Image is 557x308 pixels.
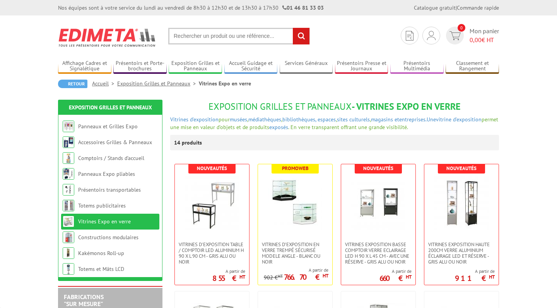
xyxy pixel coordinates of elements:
[78,250,124,257] a: Kakémonos Roll-up
[174,135,203,150] p: 14 produits
[444,27,499,44] a: devis rapide 0 Mon panier 0,00€ HT
[345,242,412,265] span: VITRINES EXPOSITION BASSE COMPTOIR VERRE ECLAIRAGE LED H 90 x L 45 CM - AVEC UNE RÉSERVE - GRIS A...
[78,202,126,209] a: Totems publicitaires
[280,60,333,73] a: Services Généraux
[489,274,495,280] sup: HT
[371,116,399,123] a: magasins et
[63,152,74,164] img: Comptoirs / Stands d'accueil
[293,28,309,44] input: rechercher
[63,200,74,211] img: Totems publicitaires
[64,293,104,308] a: FABRICATIONS"Sur Mesure"
[406,31,413,41] img: devis rapide
[436,116,482,123] a: vitrine d'exposition
[335,60,388,73] a: Présentoirs Presse et Journaux
[390,60,444,73] a: Présentoirs Multimédia
[351,176,405,230] img: VITRINES EXPOSITION BASSE COMPTOIR VERRE ECLAIRAGE LED H 90 x L 45 CM - AVEC UNE RÉSERVE - GRIS A...
[323,272,328,279] sup: HT
[92,80,117,87] a: Accueil
[341,242,415,265] a: VITRINES EXPOSITION BASSE COMPTOIR VERRE ECLAIRAGE LED H 90 x L 45 CM - AVEC UNE RÉSERVE - GRIS A...
[78,155,144,162] a: Comptoirs / Stands d'accueil
[58,4,324,12] div: Nos équipes sont à votre service du lundi au vendredi de 8h30 à 12h30 et de 13h30 à 17h30
[170,116,498,131] font: permet une mise en valeur d'objets et de produits . En verre transparent offrant une grande visib...
[63,184,74,196] img: Présentoirs transportables
[63,121,74,132] img: Panneaux et Grilles Expo
[212,276,245,281] p: 855 €
[63,263,74,275] img: Totems et Mâts LCD
[169,60,222,73] a: Exposition Grilles et Panneaux
[399,116,427,123] a: entreprises.
[337,116,370,123] a: sites culturels
[449,31,461,40] img: devis rapide
[212,268,245,274] span: A partir de
[427,31,436,40] img: devis rapide
[69,104,152,111] a: Exposition Grilles et Panneaux
[239,274,245,280] sup: HT
[315,116,336,123] a: , espaces
[434,176,489,230] img: VITRINES EXPOSITION HAUTE 200cm VERRE ALUMINIUM ÉCLAIRAGE LED ET RÉSERVE - GRIS ALU OU NOIR
[470,36,499,44] span: € HT
[63,231,74,243] img: Constructions modulaires
[78,218,131,225] a: Vitrines Expo en verre
[455,276,495,281] p: 911 €
[208,100,352,112] span: Exposition Grilles et Panneaux
[197,165,227,172] b: Nouveautés
[457,4,499,11] a: Commande rapide
[179,242,245,265] span: Vitrines d'exposition table / comptoir LED Aluminium H 90 x L 90 cm - Gris Alu ou Noir
[414,4,456,11] a: Catalogue gratuit
[248,116,281,123] a: médiathèques
[117,80,199,87] a: Exposition Grilles et Panneaux
[63,168,74,180] img: Panneaux Expo pliables
[185,176,239,230] img: Vitrines d'exposition table / comptoir LED Aluminium H 90 x L 90 cm - Gris Alu ou Noir
[424,242,499,265] a: VITRINES EXPOSITION HAUTE 200cm VERRE ALUMINIUM ÉCLAIRAGE LED ET RÉSERVE - GRIS ALU OU NOIR
[175,242,249,265] a: Vitrines d'exposition table / comptoir LED Aluminium H 90 x L 90 cm - Gris Alu ou Noir
[262,242,328,265] span: VITRINES D’EXPOSITION EN VERRE TREMPÉ SÉCURISÉ MODELE ANGLE - BLANC OU NOIR
[470,36,482,44] span: 0,00
[78,234,138,241] a: Constructions modulaires
[282,165,309,172] b: Promoweb
[224,60,278,73] a: Accueil Guidage et Sécurité
[58,23,157,52] img: Edimeta
[363,165,393,172] b: Nouveautés
[78,265,124,272] a: Totems et Mâts LCD
[63,247,74,259] img: Kakémonos Roll-up
[168,28,310,44] input: Rechercher un produit ou une référence...
[170,102,499,112] h1: - Vitrines Expo en verre
[268,176,322,230] img: VITRINES D’EXPOSITION EN VERRE TREMPÉ SÉCURISÉ MODELE ANGLE - BLANC OU NOIR
[63,216,74,227] img: Vitrines Expo en verre
[264,275,283,281] p: 902 €
[78,170,135,177] a: Panneaux Expo pliables
[58,60,111,73] a: Affichage Cadres et Signalétique
[470,27,499,44] span: Mon panier
[282,4,324,11] strong: 01 46 81 33 03
[113,60,167,73] a: Présentoirs et Porte-brochures
[458,24,465,32] span: 0
[269,124,288,131] a: exposés
[264,267,328,273] span: A partir de
[258,242,332,265] a: VITRINES D’EXPOSITION EN VERRE TREMPÉ SÉCURISÉ MODELE ANGLE - BLANC OU NOIR
[230,116,247,123] a: musées
[284,275,328,279] p: 766.70 €
[278,273,283,279] sup: HT
[446,165,477,172] b: Nouveautés
[282,116,315,123] a: bibliothèques
[379,276,412,281] p: 660 €
[78,139,152,146] a: Accessoires Grilles & Panneaux
[414,4,499,12] div: |
[78,123,138,130] a: Panneaux et Grilles Expo
[379,268,412,274] span: A partir de
[427,116,436,123] a: Une
[63,136,74,148] img: Accessoires Grilles & Panneaux
[406,274,412,280] sup: HT
[455,268,495,274] span: A partir de
[428,242,495,265] span: VITRINES EXPOSITION HAUTE 200cm VERRE ALUMINIUM ÉCLAIRAGE LED ET RÉSERVE - GRIS ALU OU NOIR
[170,116,219,123] a: Vitrines d'exposition
[58,80,87,88] a: Retour
[199,80,251,87] li: Vitrines Expo en verre
[446,60,499,73] a: Classement et Rangement
[78,186,141,193] a: Présentoirs transportables
[219,116,427,123] span: pour , , , ,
